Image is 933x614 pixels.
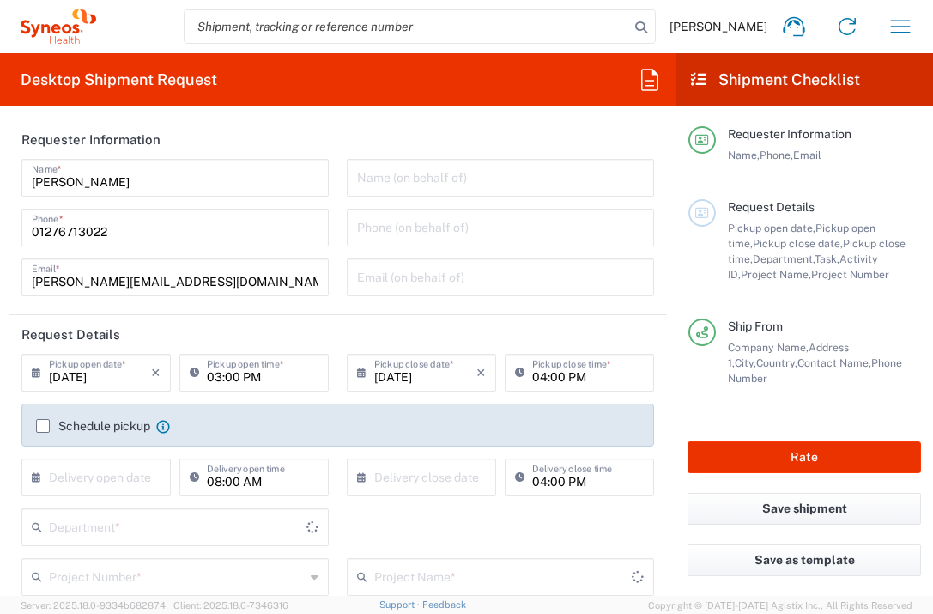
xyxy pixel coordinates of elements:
button: Save as template [688,544,921,576]
span: [PERSON_NAME] [669,19,767,34]
span: Project Number [811,268,889,281]
i: × [476,359,486,386]
button: Rate [688,441,921,473]
h2: Shipment Checklist [691,70,860,90]
span: Server: 2025.18.0-9334b682874 [21,600,166,611]
button: Save shipment [688,493,921,525]
span: Project Name, [741,268,811,281]
h2: Desktop Shipment Request [21,70,217,90]
label: Schedule pickup [36,419,150,433]
span: Contact Name, [797,356,871,369]
a: Support [379,599,422,610]
span: Requester Information [728,127,851,141]
span: Email [793,149,821,161]
span: City, [735,356,756,369]
span: Department, [753,252,815,265]
span: Copyright © [DATE]-[DATE] Agistix Inc., All Rights Reserved [648,598,912,613]
span: Request Details [728,200,815,214]
input: Shipment, tracking or reference number [185,10,629,43]
span: Pickup open date, [728,222,815,234]
span: Phone, [760,149,793,161]
span: Client: 2025.18.0-7346316 [173,600,288,611]
span: Task, [815,252,839,265]
h2: Request Details [21,326,120,343]
i: × [151,359,161,386]
h2: Requester Information [21,131,161,149]
span: Country, [756,356,797,369]
span: Pickup close date, [753,237,843,250]
a: Feedback [422,599,466,610]
span: Name, [728,149,760,161]
span: Company Name, [728,341,809,354]
span: Ship From [728,319,783,333]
